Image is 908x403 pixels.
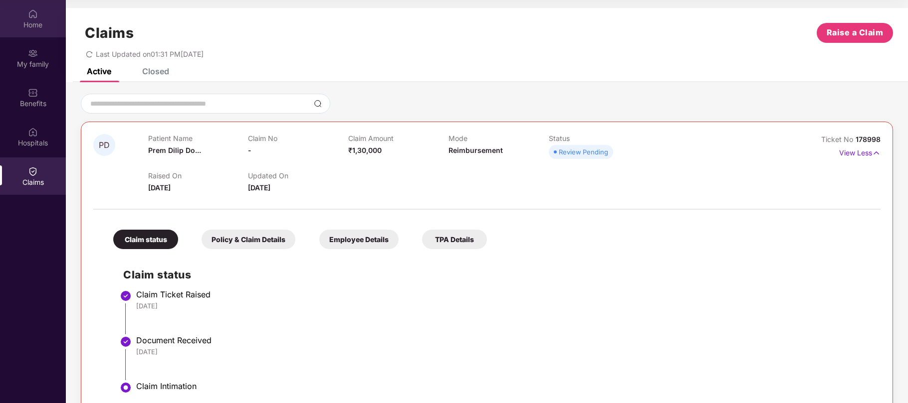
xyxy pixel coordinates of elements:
[85,24,134,41] h1: Claims
[821,135,856,143] span: Ticket No
[839,145,881,158] p: View Less
[142,66,169,76] div: Closed
[99,141,110,149] span: PD
[87,66,111,76] div: Active
[817,23,893,43] button: Raise a Claim
[856,135,881,143] span: 178998
[449,146,503,154] span: Reimbursement
[148,146,201,154] span: Prem Dilip Do...
[148,134,248,142] p: Patient Name
[449,134,549,142] p: Mode
[120,336,132,348] img: svg+xml;base64,PHN2ZyBpZD0iU3RlcC1Eb25lLTMyeDMyIiB4bWxucz0iaHR0cDovL3d3dy53My5vcmcvMjAwMC9zdmciIH...
[136,347,871,356] div: [DATE]
[248,146,251,154] span: -
[148,171,248,180] p: Raised On
[827,26,884,39] span: Raise a Claim
[28,9,38,19] img: svg+xml;base64,PHN2ZyBpZD0iSG9tZSIgeG1sbnM9Imh0dHA6Ly93d3cudzMub3JnLzIwMDAvc3ZnIiB3aWR0aD0iMjAiIG...
[136,381,871,391] div: Claim Intimation
[28,166,38,176] img: svg+xml;base64,PHN2ZyBpZD0iQ2xhaW0iIHhtbG5zPSJodHRwOi8vd3d3LnczLm9yZy8yMDAwL3N2ZyIgd2lkdGg9IjIwIi...
[559,147,608,157] div: Review Pending
[28,88,38,98] img: svg+xml;base64,PHN2ZyBpZD0iQmVuZWZpdHMiIHhtbG5zPSJodHRwOi8vd3d3LnczLm9yZy8yMDAwL3N2ZyIgd2lkdGg9Ij...
[248,171,348,180] p: Updated On
[136,301,871,310] div: [DATE]
[123,267,871,283] h2: Claim status
[28,127,38,137] img: svg+xml;base64,PHN2ZyBpZD0iSG9zcGl0YWxzIiB4bWxucz0iaHR0cDovL3d3dy53My5vcmcvMjAwMC9zdmciIHdpZHRoPS...
[314,100,322,108] img: svg+xml;base64,PHN2ZyBpZD0iU2VhcmNoLTMyeDMyIiB4bWxucz0iaHR0cDovL3d3dy53My5vcmcvMjAwMC9zdmciIHdpZH...
[549,134,649,142] p: Status
[86,50,93,58] span: redo
[120,290,132,302] img: svg+xml;base64,PHN2ZyBpZD0iU3RlcC1Eb25lLTMyeDMyIiB4bWxucz0iaHR0cDovL3d3dy53My5vcmcvMjAwMC9zdmciIH...
[120,382,132,394] img: svg+xml;base64,PHN2ZyBpZD0iU3RlcC1BY3RpdmUtMzJ4MzIiIHhtbG5zPSJodHRwOi8vd3d3LnczLm9yZy8yMDAwL3N2Zy...
[136,289,871,299] div: Claim Ticket Raised
[872,147,881,158] img: svg+xml;base64,PHN2ZyB4bWxucz0iaHR0cDovL3d3dy53My5vcmcvMjAwMC9zdmciIHdpZHRoPSIxNyIgaGVpZ2h0PSIxNy...
[248,183,270,192] span: [DATE]
[202,230,295,249] div: Policy & Claim Details
[28,48,38,58] img: svg+xml;base64,PHN2ZyB3aWR0aD0iMjAiIGhlaWdodD0iMjAiIHZpZXdCb3g9IjAgMCAyMCAyMCIgZmlsbD0ibm9uZSIgeG...
[348,134,449,142] p: Claim Amount
[113,230,178,249] div: Claim status
[148,183,171,192] span: [DATE]
[348,146,382,154] span: ₹1,30,000
[319,230,399,249] div: Employee Details
[136,335,871,345] div: Document Received
[422,230,487,249] div: TPA Details
[248,134,348,142] p: Claim No
[96,50,204,58] span: Last Updated on 01:31 PM[DATE]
